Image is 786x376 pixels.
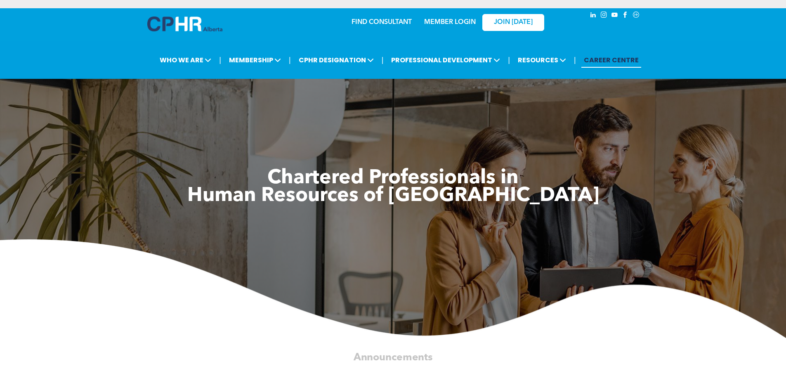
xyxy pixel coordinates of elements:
span: MEMBERSHIP [227,52,283,68]
a: CAREER CENTRE [581,52,641,68]
li: | [574,52,576,69]
span: JOIN [DATE] [494,19,533,26]
span: RESOURCES [515,52,569,68]
span: PROFESSIONAL DEVELOPMENT [389,52,503,68]
a: MEMBER LOGIN [424,19,476,26]
span: CPHR DESIGNATION [296,52,376,68]
a: Social network [632,10,641,21]
span: WHO WE ARE [157,52,214,68]
li: | [219,52,221,69]
li: | [382,52,384,69]
a: FIND CONSULTANT [352,19,412,26]
li: | [289,52,291,69]
li: | [508,52,510,69]
a: instagram [600,10,609,21]
a: youtube [610,10,619,21]
span: Chartered Professionals in [267,168,519,188]
a: JOIN [DATE] [482,14,544,31]
a: facebook [621,10,630,21]
img: A blue and white logo for cp alberta [147,17,222,31]
span: Human Resources of [GEOGRAPHIC_DATA] [187,186,599,206]
span: Announcements [354,352,433,362]
a: linkedin [589,10,598,21]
